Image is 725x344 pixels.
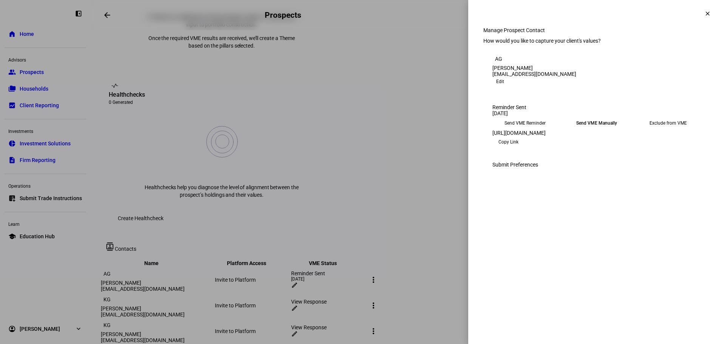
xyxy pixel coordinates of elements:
[492,53,504,65] div: AG
[492,104,701,110] div: Reminder Sent
[635,116,701,130] eth-mega-radio-button: Exclude from VME
[492,136,524,148] button: Copy Link
[492,77,508,86] button: Edit
[492,116,558,130] eth-mega-radio-button: Send VME Reminder
[492,71,701,77] div: [EMAIL_ADDRESS][DOMAIN_NAME]
[496,77,504,86] span: Edit
[492,110,701,116] div: [DATE]
[492,157,538,172] span: Submit Preferences
[483,27,710,33] div: Manage Prospect Contact
[492,130,701,136] div: [URL][DOMAIN_NAME]
[498,136,518,148] span: Copy Link
[564,116,629,130] eth-mega-radio-button: Send VME Manually
[483,157,547,172] button: Submit Preferences
[483,38,710,44] div: How would you like to capture your client's values?
[704,10,711,17] mat-icon: clear
[492,65,701,71] div: [PERSON_NAME]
